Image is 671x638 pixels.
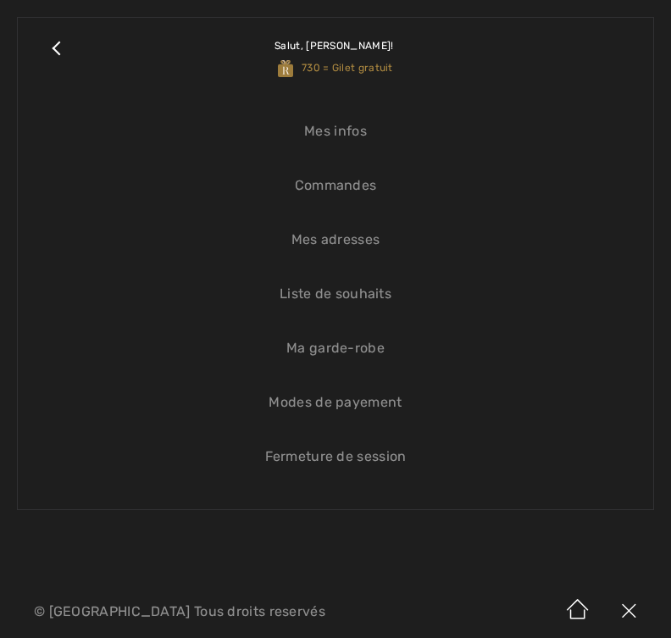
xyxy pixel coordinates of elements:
[35,275,636,313] a: Liste de souhaits
[35,384,636,421] a: Modes de payement
[35,330,636,367] a: Ma garde-robe
[552,585,603,638] img: Accueil
[603,585,654,638] img: X
[274,40,393,52] span: Salut, [PERSON_NAME]!
[35,113,636,150] a: Mes infos
[35,221,636,258] a: Mes adresses
[278,62,393,74] span: 730 = Gilet gratuit
[35,167,636,204] a: Commandes
[34,606,396,618] p: © [GEOGRAPHIC_DATA] Tous droits reservés
[35,438,636,475] a: Fermeture de session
